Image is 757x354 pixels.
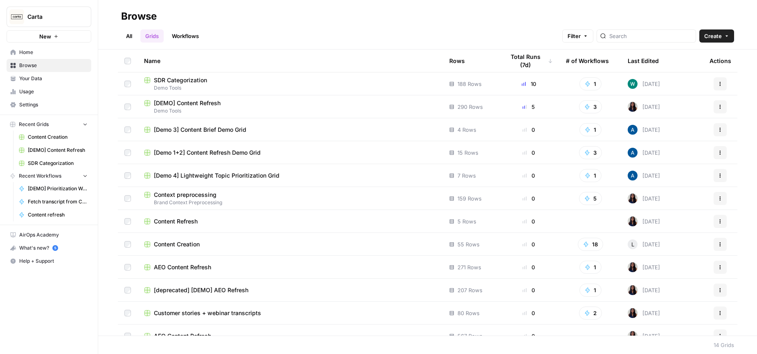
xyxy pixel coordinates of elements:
span: AirOps Academy [19,231,88,239]
button: 1 [579,77,602,90]
div: What's new? [7,242,91,254]
text: 5 [54,246,56,250]
span: 80 Rows [457,309,480,317]
div: [DATE] [628,216,660,226]
a: [DEMO] Content RefreshDemo Tools [144,99,436,115]
span: Fetch transcript from Chorus [28,198,88,205]
a: Your Data [7,72,91,85]
span: 5 Rows [457,217,476,225]
div: [DATE] [628,79,660,89]
a: AEO Content Refresh [144,332,436,340]
img: rox323kbkgutb4wcij4krxobkpon [628,331,638,341]
div: 0 [505,126,553,134]
a: Usage [7,85,91,98]
span: Context preprocessing [154,191,216,199]
a: Content Refresh [144,217,436,225]
div: 0 [505,194,553,203]
a: Customer stories + webinar transcripts [144,309,436,317]
span: 207 Rows [457,286,482,294]
span: Customer stories + webinar transcripts [154,309,261,317]
a: Content Creation [15,131,91,144]
div: 0 [505,217,553,225]
a: [DEMO] Content Refresh [15,144,91,157]
div: Total Runs (7d) [505,50,553,72]
div: [DATE] [628,239,660,249]
button: Help + Support [7,255,91,268]
div: [DATE] [628,125,660,135]
span: Brand Context Preprocessing [144,199,436,206]
img: vaiar9hhcrg879pubqop5lsxqhgw [628,79,638,89]
span: [Demo 4] Lightweight Topic Prioritization Grid [154,171,279,180]
a: [Demo 3] Content Brief Demo Grid [144,126,436,134]
button: Create [699,29,734,43]
div: 14 Grids [714,341,734,349]
input: Search [609,32,692,40]
span: Content Creation [154,240,200,248]
img: he81ibor8lsei4p3qvg4ugbvimgp [628,125,638,135]
span: [Demo 1+2] Content Refresh Demo Grid [154,149,261,157]
div: Rows [449,50,465,72]
span: [Demo 3] Content Brief Demo Grid [154,126,246,134]
img: Carta Logo [9,9,24,24]
span: 271 Rows [457,263,481,271]
a: Grids [140,29,164,43]
span: Recent Grids [19,121,49,128]
button: 1 [579,123,602,136]
span: 4 Rows [457,126,476,134]
div: [DATE] [628,171,660,180]
span: Demo Tools [144,107,436,115]
img: rox323kbkgutb4wcij4krxobkpon [628,285,638,295]
a: Browse [7,59,91,72]
div: 0 [505,286,553,294]
a: [Demo 4] Lightweight Topic Prioritization Grid [144,171,436,180]
a: Home [7,46,91,59]
span: 159 Rows [457,194,482,203]
span: Settings [19,101,88,108]
a: [deprecated] [DEMO] AEO Refresh [144,286,436,294]
div: [DATE] [628,285,660,295]
span: [deprecated] [DEMO] AEO Refresh [154,286,248,294]
span: SDR Categorization [154,76,207,84]
span: 7 Rows [457,171,476,180]
button: 1 [579,284,602,297]
a: Content Creation [144,240,436,248]
button: Workspace: Carta [7,7,91,27]
button: New [7,30,91,43]
div: 5 [505,103,553,111]
a: 5 [52,245,58,251]
button: Recent Grids [7,118,91,131]
a: [Demo 1+2] Content Refresh Demo Grid [144,149,436,157]
span: Content Creation [28,133,88,141]
button: 3 [579,146,602,159]
span: 567 Rows [457,332,482,340]
div: Actions [710,50,731,72]
span: Demo Tools [144,84,436,92]
span: L [631,240,634,248]
div: 0 [505,309,553,317]
span: AEO Content Refresh [154,332,211,340]
div: [DATE] [628,148,660,158]
div: Browse [121,10,157,23]
div: 0 [505,263,553,271]
div: Name [144,50,436,72]
a: [DEMO] Prioritization Workflow for creation [15,182,91,195]
span: SDR Categorization [28,160,88,167]
a: Settings [7,98,91,111]
div: [DATE] [628,262,660,272]
span: [DEMO] Prioritization Workflow for creation [28,185,88,192]
div: [DATE] [628,331,660,341]
span: [DEMO] Content Refresh [154,99,221,107]
span: Home [19,49,88,56]
div: 0 [505,240,553,248]
span: Recent Workflows [19,172,61,180]
a: Fetch transcript from Chorus [15,195,91,208]
span: Carta [27,13,77,21]
span: 290 Rows [457,103,483,111]
button: What's new? 5 [7,241,91,255]
span: 55 Rows [457,240,480,248]
div: 10 [505,80,553,88]
img: rox323kbkgutb4wcij4krxobkpon [628,308,638,318]
button: Filter [562,29,593,43]
a: Workflows [167,29,204,43]
span: Content refresh [28,211,88,219]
